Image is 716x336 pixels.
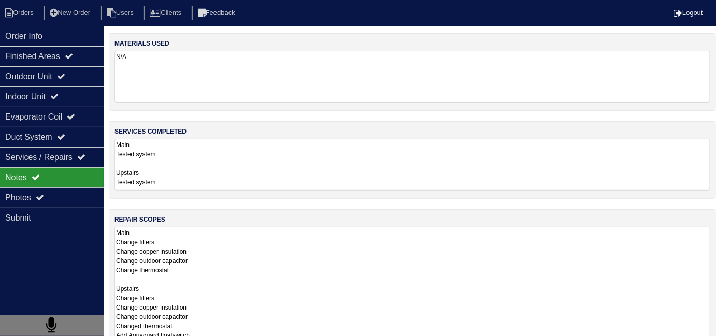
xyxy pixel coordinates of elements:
textarea: N/A [114,51,710,103]
a: New Order [44,9,98,17]
label: services completed [114,127,187,136]
label: materials used [114,39,169,48]
li: Feedback [192,6,244,20]
li: Clients [144,6,190,20]
li: Users [101,6,142,20]
label: repair scopes [114,215,165,224]
li: New Order [44,6,98,20]
a: Logout [674,9,703,17]
textarea: Main Tested system Upstairs Tested system [114,139,710,191]
a: Clients [144,9,190,17]
a: Users [101,9,142,17]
